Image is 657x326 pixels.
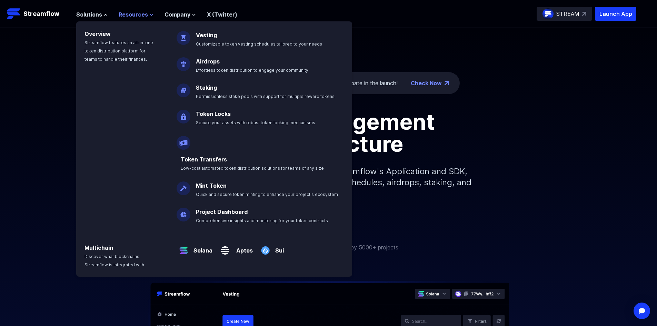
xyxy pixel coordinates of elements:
img: Solana [177,238,191,257]
a: Check Now [411,79,442,87]
a: Project Dashboard [196,208,248,215]
a: X (Twitter) [207,11,237,18]
a: Token Locks [196,110,231,117]
button: Resources [119,10,153,19]
div: Open Intercom Messenger [634,303,650,319]
a: Staking [196,84,217,91]
img: Aptos [218,238,232,257]
img: Streamflow Logo [7,7,21,21]
img: top-right-arrow.svg [582,12,586,16]
img: Mint Token [177,176,190,195]
img: Airdrops [177,52,190,71]
span: Streamflow features an all-in-one token distribution platform for teams to handle their finances. [84,40,153,62]
img: Token Locks [177,104,190,124]
img: Sui [258,238,272,257]
span: Solutions [76,10,102,19]
span: Company [165,10,190,19]
a: Solana [191,241,212,255]
p: Trusted by 5000+ projects [329,243,398,251]
img: Payroll [177,130,190,150]
img: Project Dashboard [177,202,190,221]
a: Aptos [232,241,253,255]
a: Sui [272,241,284,255]
a: Mint Token [196,182,227,189]
button: Solutions [76,10,108,19]
img: streamflow-logo-circle.png [542,8,554,19]
span: Low-cost automated token distribution solutions for teams of any size [181,166,324,171]
a: Token Transfers [181,156,227,163]
span: Quick and secure token minting to enhance your project's ecosystem [196,192,338,197]
span: Discover what blockchains Streamflow is integrated with [84,254,144,267]
a: Streamflow [7,7,69,21]
span: Resources [119,10,148,19]
span: Effortless token distribution to engage your community [196,68,308,73]
a: Airdrops [196,58,220,65]
img: top-right-arrow.png [445,81,449,85]
p: Streamflow [23,9,59,19]
span: Comprehensive insights and monitoring for your token contracts [196,218,328,223]
span: Customizable token vesting schedules tailored to your needs [196,41,322,47]
a: Vesting [196,32,217,39]
img: Staking [177,78,190,97]
button: Launch App [595,7,636,21]
img: Vesting [177,26,190,45]
a: STREAM [537,7,592,21]
span: Secure your assets with robust token locking mechanisms [196,120,315,125]
span: Permissionless stake pools with support for multiple reward tokens [196,94,335,99]
a: Overview [84,30,111,37]
button: Company [165,10,196,19]
a: Multichain [84,244,113,251]
p: STREAM [556,10,579,18]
